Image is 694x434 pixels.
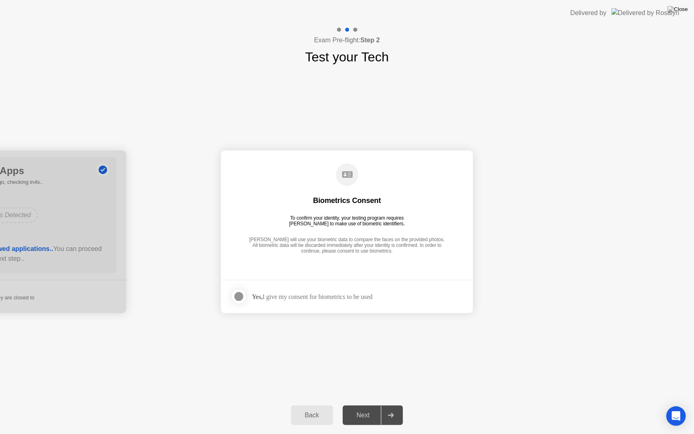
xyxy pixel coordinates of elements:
[294,412,331,419] div: Back
[314,35,380,45] h4: Exam Pre-flight:
[570,8,607,18] div: Delivered by
[313,196,381,205] div: Biometrics Consent
[668,6,688,13] img: Close
[666,406,686,426] div: Open Intercom Messenger
[252,293,373,301] div: I give my consent for biometrics to be used
[252,293,263,300] strong: Yes,
[360,37,380,44] b: Step 2
[291,406,333,425] button: Back
[343,406,403,425] button: Next
[247,237,447,255] div: [PERSON_NAME] will use your biometric data to compare the faces on the provided photos. All biome...
[305,47,389,67] h1: Test your Tech
[345,412,381,419] div: Next
[286,215,408,227] div: To confirm your identity, your testing program requires [PERSON_NAME] to make use of biometric id...
[611,8,679,17] img: Delivered by Rosalyn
